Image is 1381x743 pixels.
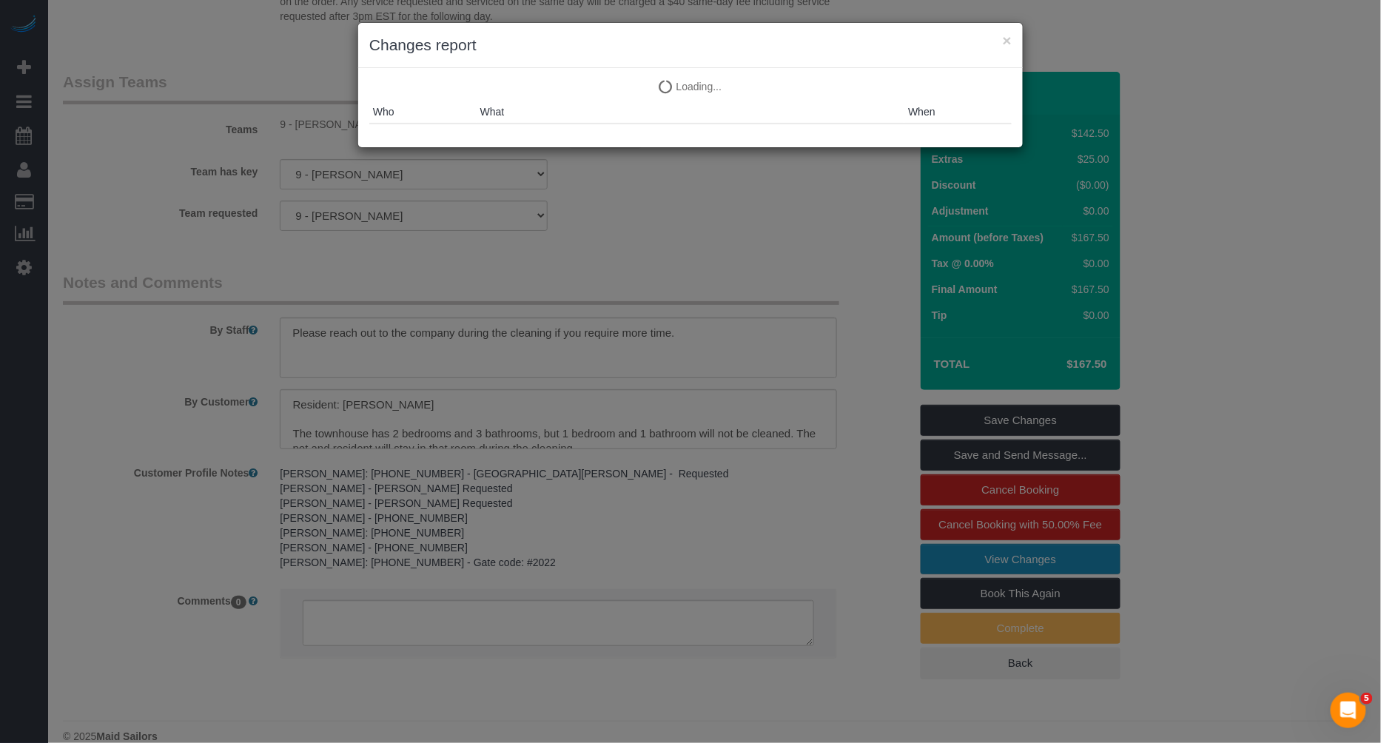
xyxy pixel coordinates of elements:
sui-modal: Changes report [358,23,1023,147]
iframe: Intercom live chat [1331,693,1366,728]
h3: Changes report [369,34,1012,56]
th: When [904,101,1012,124]
th: Who [369,101,477,124]
p: Loading... [369,79,1012,94]
span: 5 [1361,693,1373,705]
button: × [1003,33,1012,48]
th: What [477,101,905,124]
